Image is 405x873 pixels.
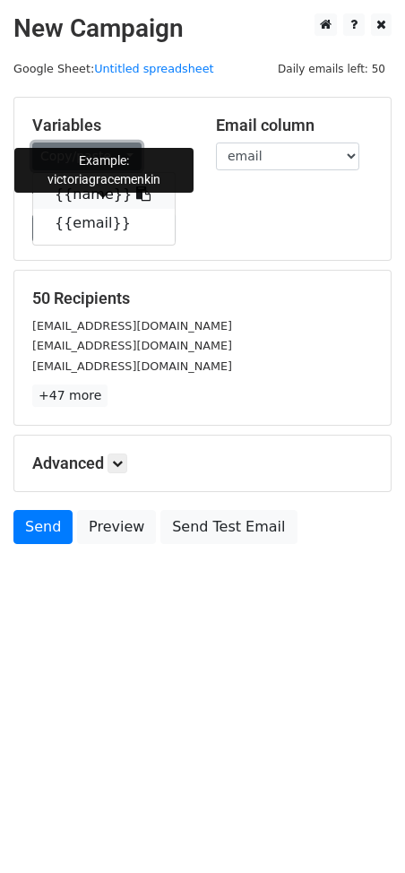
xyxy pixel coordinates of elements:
[13,510,73,544] a: Send
[32,319,232,333] small: [EMAIL_ADDRESS][DOMAIN_NAME]
[32,385,108,407] a: +47 more
[32,454,373,473] h5: Advanced
[271,62,392,75] a: Daily emails left: 50
[32,289,373,308] h5: 50 Recipients
[315,787,405,873] iframe: Chat Widget
[271,59,392,79] span: Daily emails left: 50
[13,13,392,44] h2: New Campaign
[32,116,189,135] h5: Variables
[32,359,232,373] small: [EMAIL_ADDRESS][DOMAIN_NAME]
[32,339,232,352] small: [EMAIL_ADDRESS][DOMAIN_NAME]
[77,510,156,544] a: Preview
[216,116,373,135] h5: Email column
[160,510,297,544] a: Send Test Email
[33,209,175,238] a: {{email}}
[13,62,214,75] small: Google Sheet:
[94,62,213,75] a: Untitled spreadsheet
[14,148,194,193] div: Example: victoriagracemenkin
